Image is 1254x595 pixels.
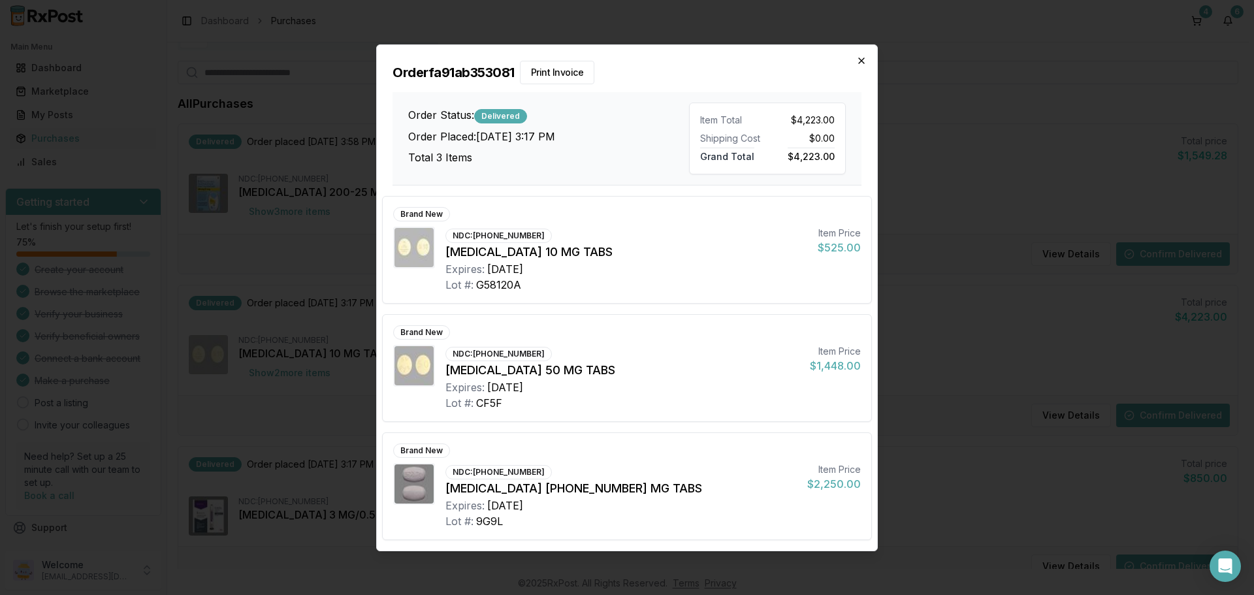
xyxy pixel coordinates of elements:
div: [DATE] [487,498,523,513]
h3: Order Status: [408,106,689,123]
div: Expires: [445,498,485,513]
div: [MEDICAL_DATA] [PHONE_NUMBER] MG TABS [445,479,797,498]
span: Grand Total [700,148,754,162]
h2: Order fa91ab353081 [393,61,861,84]
div: Expires: [445,261,485,277]
div: Lot #: [445,395,474,411]
div: CF5F [476,395,502,411]
div: $1,448.00 [810,358,861,374]
div: Item Price [818,227,861,240]
div: Item Total [700,114,762,127]
div: NDC: [PHONE_NUMBER] [445,347,552,361]
div: $4,223.00 [773,114,835,127]
img: Triumeq 600-50-300 MG TABS [394,464,434,504]
div: Brand New [393,325,450,340]
div: G58120A [476,277,521,293]
div: Shipping Cost [700,132,762,145]
h3: Order Placed: [DATE] 3:17 PM [408,128,689,144]
div: Expires: [445,379,485,395]
div: Delivered [474,108,527,123]
div: 9G9L [476,513,503,529]
div: $0.00 [773,132,835,145]
div: $2,250.00 [807,476,861,492]
div: [MEDICAL_DATA] 50 MG TABS [445,361,799,379]
div: [MEDICAL_DATA] 10 MG TABS [445,243,807,261]
div: Item Price [807,463,861,476]
div: Brand New [393,443,450,458]
div: Lot #: [445,513,474,529]
div: NDC: [PHONE_NUMBER] [445,229,552,243]
div: Brand New [393,207,450,221]
img: Jardiance 10 MG TABS [394,228,434,267]
div: [DATE] [487,379,523,395]
span: $4,223.00 [788,148,835,162]
div: Lot #: [445,277,474,293]
div: [DATE] [487,261,523,277]
div: $525.00 [818,240,861,255]
div: Item Price [810,345,861,358]
button: Print Invoice [520,61,595,84]
img: Tivicay 50 MG TABS [394,346,434,385]
h3: Total 3 Items [408,149,689,165]
div: NDC: [PHONE_NUMBER] [445,465,552,479]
